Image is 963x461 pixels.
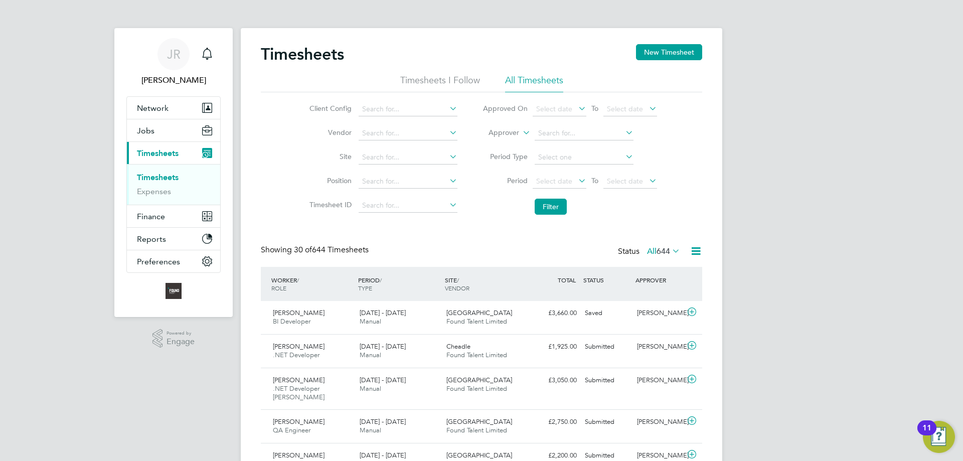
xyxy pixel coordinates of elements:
[922,428,931,441] div: 11
[273,351,319,359] span: .NET Developer
[360,351,381,359] span: Manual
[359,175,457,189] input: Search for...
[360,317,381,326] span: Manual
[446,309,512,317] span: [GEOGRAPHIC_DATA]
[273,426,310,434] span: QA Engineer
[633,414,685,430] div: [PERSON_NAME]
[588,174,601,187] span: To
[294,245,312,255] span: 30 of
[126,38,221,86] a: JR[PERSON_NAME]
[127,97,220,119] button: Network
[633,271,685,289] div: APPROVER
[618,245,682,259] div: Status
[358,284,372,292] span: TYPE
[306,200,352,209] label: Timesheet ID
[261,44,344,64] h2: Timesheets
[356,271,442,297] div: PERIOD
[360,376,406,384] span: [DATE] - [DATE]
[442,271,529,297] div: SITE
[446,342,470,351] span: Cheadle
[657,246,670,256] span: 644
[137,187,171,196] a: Expenses
[529,414,581,430] div: £2,750.00
[167,329,195,338] span: Powered by
[297,276,299,284] span: /
[359,199,457,213] input: Search for...
[273,417,325,426] span: [PERSON_NAME]
[457,276,459,284] span: /
[360,417,406,426] span: [DATE] - [DATE]
[273,342,325,351] span: [PERSON_NAME]
[505,74,563,92] li: All Timesheets
[446,384,507,393] span: Found Talent Limited
[360,342,406,351] span: [DATE] - [DATE]
[581,414,633,430] div: Submitted
[359,150,457,165] input: Search for...
[137,103,169,113] span: Network
[380,276,382,284] span: /
[446,426,507,434] span: Found Talent Limited
[306,176,352,185] label: Position
[581,339,633,355] div: Submitted
[446,351,507,359] span: Found Talent Limited
[273,376,325,384] span: [PERSON_NAME]
[306,104,352,113] label: Client Config
[261,245,371,255] div: Showing
[360,451,406,459] span: [DATE] - [DATE]
[360,426,381,434] span: Manual
[114,28,233,317] nav: Main navigation
[167,338,195,346] span: Engage
[273,384,325,401] span: .NET Developer [PERSON_NAME]
[271,284,286,292] span: ROLE
[558,276,576,284] span: TOTAL
[483,152,528,161] label: Period Type
[273,317,310,326] span: BI Developer
[536,177,572,186] span: Select date
[607,177,643,186] span: Select date
[400,74,480,92] li: Timesheets I Follow
[446,451,512,459] span: [GEOGRAPHIC_DATA]
[581,305,633,322] div: Saved
[535,150,633,165] input: Select one
[483,176,528,185] label: Period
[127,205,220,227] button: Finance
[529,305,581,322] div: £3,660.00
[581,372,633,389] div: Submitted
[607,104,643,113] span: Select date
[137,257,180,266] span: Preferences
[126,74,221,86] span: James Rogers
[273,451,325,459] span: [PERSON_NAME]
[445,284,469,292] span: VENDOR
[483,104,528,113] label: Approved On
[166,283,182,299] img: foundtalent-logo-retina.png
[446,417,512,426] span: [GEOGRAPHIC_DATA]
[529,372,581,389] div: £3,050.00
[137,148,179,158] span: Timesheets
[127,164,220,205] div: Timesheets
[535,126,633,140] input: Search for...
[137,173,179,182] a: Timesheets
[474,128,519,138] label: Approver
[269,271,356,297] div: WORKER
[273,309,325,317] span: [PERSON_NAME]
[360,384,381,393] span: Manual
[359,126,457,140] input: Search for...
[588,102,601,115] span: To
[306,152,352,161] label: Site
[633,339,685,355] div: [PERSON_NAME]
[536,104,572,113] span: Select date
[137,212,165,221] span: Finance
[633,305,685,322] div: [PERSON_NAME]
[294,245,369,255] span: 644 Timesheets
[126,283,221,299] a: Go to home page
[127,228,220,250] button: Reports
[633,372,685,389] div: [PERSON_NAME]
[923,421,955,453] button: Open Resource Center, 11 new notifications
[636,44,702,60] button: New Timesheet
[137,234,166,244] span: Reports
[647,246,680,256] label: All
[446,317,507,326] span: Found Talent Limited
[127,142,220,164] button: Timesheets
[137,126,154,135] span: Jobs
[581,271,633,289] div: STATUS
